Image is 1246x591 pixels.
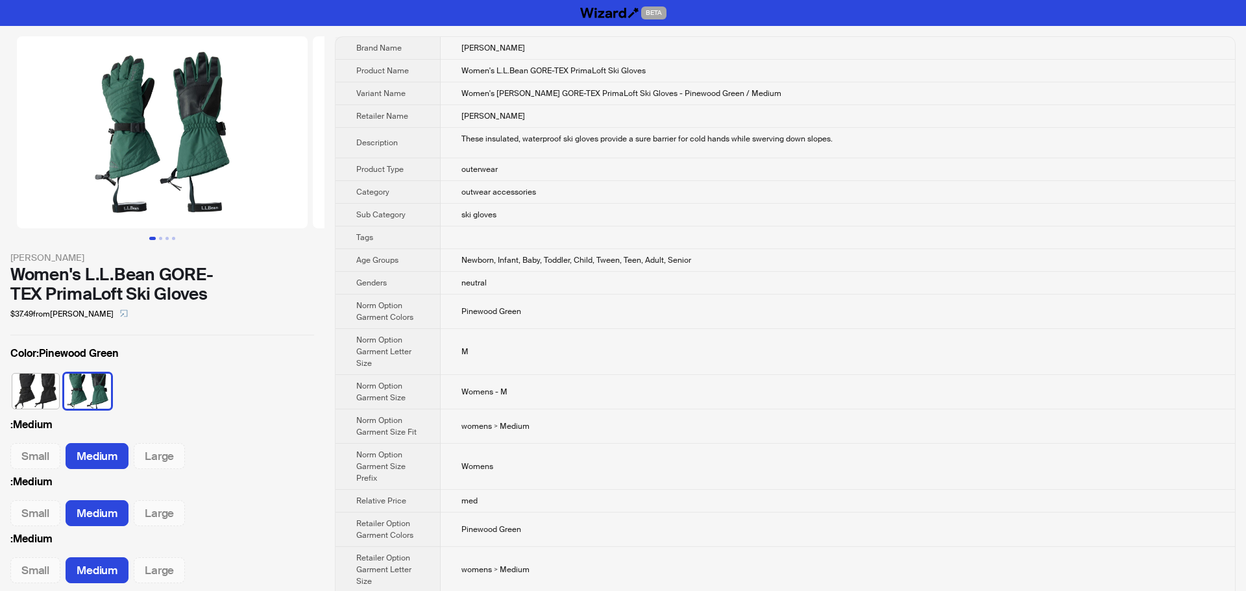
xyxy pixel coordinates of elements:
[10,417,314,433] label: Medium
[21,506,49,520] span: Small
[66,443,128,469] label: available
[461,187,536,197] span: outwear accessories
[21,449,49,463] span: Small
[134,557,185,583] label: unavailable
[172,237,175,240] button: Go to slide 4
[10,265,314,304] div: Women's L.L.Bean GORE-TEX PrimaLoft Ski Gloves
[10,304,314,324] div: $37.49 from [PERSON_NAME]
[159,237,162,240] button: Go to slide 2
[356,450,406,483] span: Norm Option Garment Size Prefix
[10,346,314,361] label: Pinewood Green
[165,237,169,240] button: Go to slide 3
[356,300,413,322] span: Norm Option Garment Colors
[461,306,521,317] span: Pinewood Green
[12,372,59,407] label: available
[461,564,530,575] span: womens > Medium
[461,496,478,506] span: med
[10,532,13,546] span: :
[461,524,521,535] span: Pinewood Green
[356,164,404,175] span: Product Type
[17,36,308,228] img: Women's L.L.Bean GORE-TEX PrimaLoft Ski Gloves Women's L.L.Bean GORE-TEX PrimaLoft Ski Gloves - P...
[461,210,496,220] span: ski gloves
[313,36,604,228] img: Women's L.L.Bean GORE-TEX PrimaLoft Ski Gloves Women's L.L.Bean GORE-TEX PrimaLoft Ski Gloves - P...
[356,88,406,99] span: Variant Name
[77,449,117,463] span: Medium
[66,500,128,526] label: available
[356,138,398,148] span: Description
[66,557,128,583] label: available
[356,415,417,437] span: Norm Option Garment Size Fit
[356,43,402,53] span: Brand Name
[21,563,49,577] span: Small
[77,563,117,577] span: Medium
[461,133,1214,145] div: These insulated, waterproof ski gloves provide a sure barrier for cold hands while swerving down ...
[10,475,13,488] span: :
[10,250,314,265] div: [PERSON_NAME]
[356,232,373,243] span: Tags
[461,164,498,175] span: outerwear
[120,309,128,317] span: select
[356,187,389,197] span: Category
[461,421,530,431] span: womens > Medium
[134,500,185,526] label: unavailable
[10,474,314,490] label: Medium
[12,374,59,409] img: Black
[10,418,13,431] span: :
[356,381,406,403] span: Norm Option Garment Size
[356,553,411,586] span: Retailer Option Garment Letter Size
[461,111,525,121] span: [PERSON_NAME]
[356,278,387,288] span: Genders
[77,506,117,520] span: Medium
[461,278,487,288] span: neutral
[356,111,408,121] span: Retailer Name
[10,557,60,583] label: unavailable
[461,387,507,397] span: Womens - M
[64,374,111,409] img: Pinewood Green
[149,237,156,240] button: Go to slide 1
[356,518,413,540] span: Retailer Option Garment Colors
[10,500,60,526] label: unavailable
[145,506,174,520] span: Large
[145,563,174,577] span: Large
[10,443,60,469] label: unavailable
[461,255,691,265] span: Newborn, Infant, Baby, Toddler, Child, Tween, Teen, Adult, Senior
[461,346,469,357] span: M
[461,461,493,472] span: Womens
[461,66,646,76] span: Women's L.L.Bean GORE-TEX PrimaLoft Ski Gloves
[134,443,185,469] label: unavailable
[356,335,411,368] span: Norm Option Garment Letter Size
[356,66,409,76] span: Product Name
[10,531,314,547] label: Medium
[461,88,781,99] span: Women's [PERSON_NAME] GORE-TEX PrimaLoft Ski Gloves - Pinewood Green / Medium
[10,346,39,360] span: Color :
[145,449,174,463] span: Large
[641,6,666,19] span: BETA
[356,496,406,506] span: Relative Price
[356,210,406,220] span: Sub Category
[461,43,525,53] span: [PERSON_NAME]
[356,255,398,265] span: Age Groups
[64,372,111,407] label: available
